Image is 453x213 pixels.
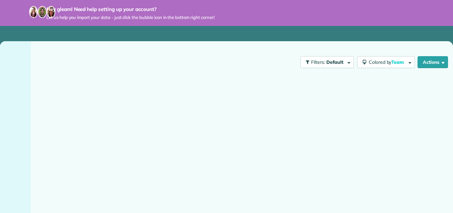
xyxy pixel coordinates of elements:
strong: Hey gleam! Need help setting up your account? [46,6,215,13]
span: Let us help you import your data - just click the bubble icon in the bottom right corner! [46,15,215,20]
button: Actions [418,56,448,68]
a: Filters: Default [297,56,354,68]
span: Colored by [369,59,406,65]
span: Default [326,59,344,65]
span: Team [391,59,405,65]
button: Colored byTeam [357,56,415,68]
button: Filters: Default [300,56,354,68]
span: Filters: [311,59,325,65]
